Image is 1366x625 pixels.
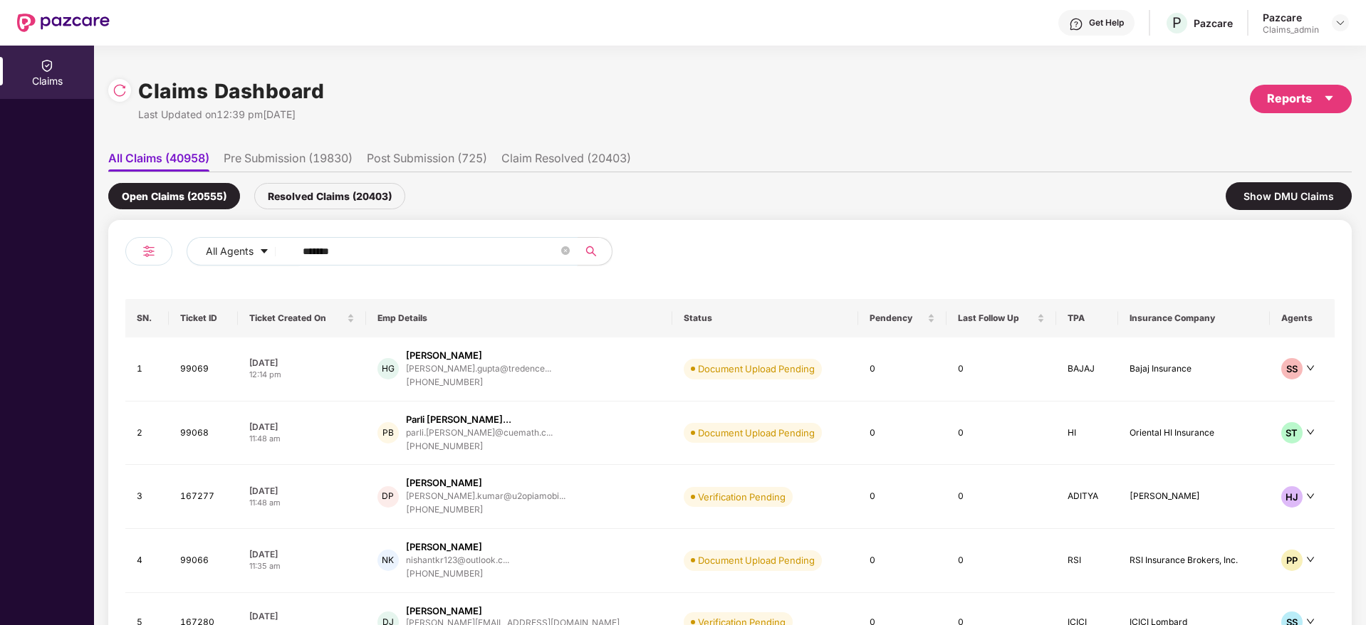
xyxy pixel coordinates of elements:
[1306,428,1315,436] span: down
[1263,24,1319,36] div: Claims_admin
[858,299,947,337] th: Pendency
[1335,17,1346,28] img: svg+xml;base64,PHN2ZyBpZD0iRHJvcGRvd24tMzJ4MzIiIHhtbG5zPSJodHRwOi8vd3d3LnczLm9yZy8yMDAwL3N2ZyIgd2...
[958,312,1034,324] span: Last Follow Up
[1306,555,1315,564] span: down
[1194,16,1233,30] div: Pazcare
[1281,486,1303,508] div: HJ
[238,299,365,337] th: Ticket Created On
[40,58,54,73] img: svg+xml;base64,PHN2ZyBpZD0iQ2xhaW0iIHhtbG5zPSJodHRwOi8vd3d3LnczLm9yZy8yMDAwL3N2ZyIgd2lkdGg9IjIwIi...
[1069,17,1083,31] img: svg+xml;base64,PHN2ZyBpZD0iSGVscC0zMngzMiIgeG1sbnM9Imh0dHA6Ly93d3cudzMub3JnLzIwMDAvc3ZnIiB3aWR0aD...
[1281,550,1303,571] div: PP
[1270,299,1335,337] th: Agents
[561,245,570,258] span: close-circle
[1263,11,1319,24] div: Pazcare
[1089,17,1124,28] div: Get Help
[249,312,343,324] span: Ticket Created On
[870,312,924,324] span: Pendency
[1281,358,1303,379] div: SS
[17,14,110,32] img: New Pazcare Logo
[1172,14,1182,31] span: P
[1306,364,1315,372] span: down
[1281,422,1303,443] div: ST
[1306,492,1315,500] span: down
[947,299,1056,337] th: Last Follow Up
[561,246,570,255] span: close-circle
